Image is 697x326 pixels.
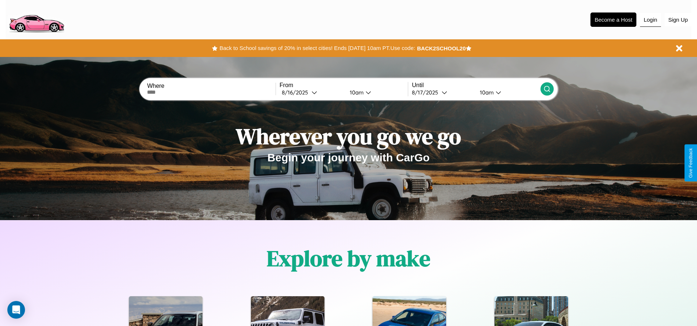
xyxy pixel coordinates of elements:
div: 10am [346,89,366,96]
label: Until [412,82,540,89]
div: Give Feedback [688,148,693,178]
button: Sign Up [665,13,691,26]
img: logo [6,4,67,34]
label: From [280,82,408,89]
div: 8 / 16 / 2025 [282,89,312,96]
button: Become a Host [590,12,636,27]
div: Open Intercom Messenger [7,301,25,319]
button: Back to School savings of 20% in select cities! Ends [DATE] 10am PT.Use code: [218,43,417,53]
div: 8 / 17 / 2025 [412,89,442,96]
button: 10am [344,89,408,96]
button: 10am [474,89,540,96]
button: Login [640,13,661,27]
label: Where [147,83,275,89]
h1: Explore by make [267,243,430,273]
button: 8/16/2025 [280,89,344,96]
div: 10am [476,89,496,96]
b: BACK2SCHOOL20 [417,45,466,51]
